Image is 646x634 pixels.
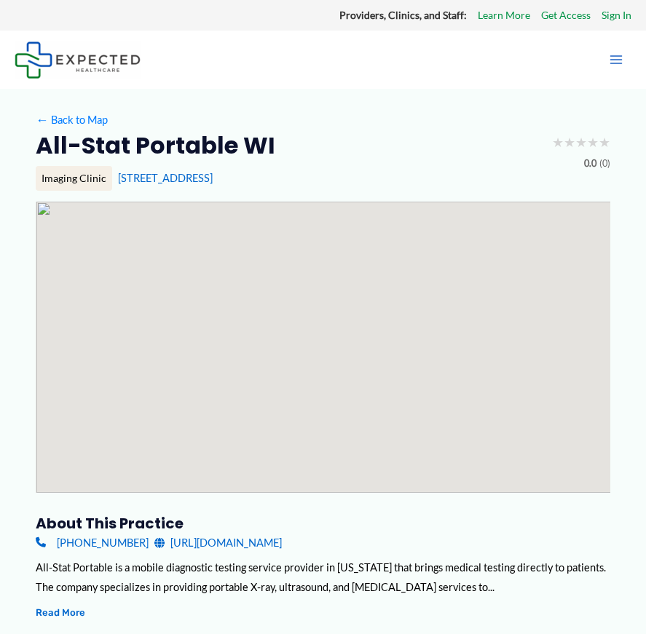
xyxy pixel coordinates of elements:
a: [URL][DOMAIN_NAME] [154,533,282,552]
a: Learn More [478,6,530,25]
a: [PHONE_NUMBER] [36,533,149,552]
span: ← [36,114,49,127]
a: Sign In [602,6,631,25]
a: Get Access [541,6,591,25]
span: ★ [599,130,610,155]
span: 0.0 [584,155,596,173]
span: ★ [575,130,587,155]
span: ★ [564,130,575,155]
span: ★ [552,130,564,155]
span: ★ [587,130,599,155]
div: All-Stat Portable is a mobile diagnostic testing service provider in [US_STATE] that brings medic... [36,558,610,597]
button: Read More [36,604,85,621]
a: [STREET_ADDRESS] [118,172,213,184]
h3: About this practice [36,514,610,533]
h2: All-Stat Portable WI [36,130,275,161]
span: (0) [599,155,610,173]
div: Imaging Clinic [36,166,112,191]
button: Main menu toggle [601,44,631,75]
strong: Providers, Clinics, and Staff: [339,9,467,21]
img: Expected Healthcare Logo - side, dark font, small [15,41,141,79]
a: ←Back to Map [36,110,108,130]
